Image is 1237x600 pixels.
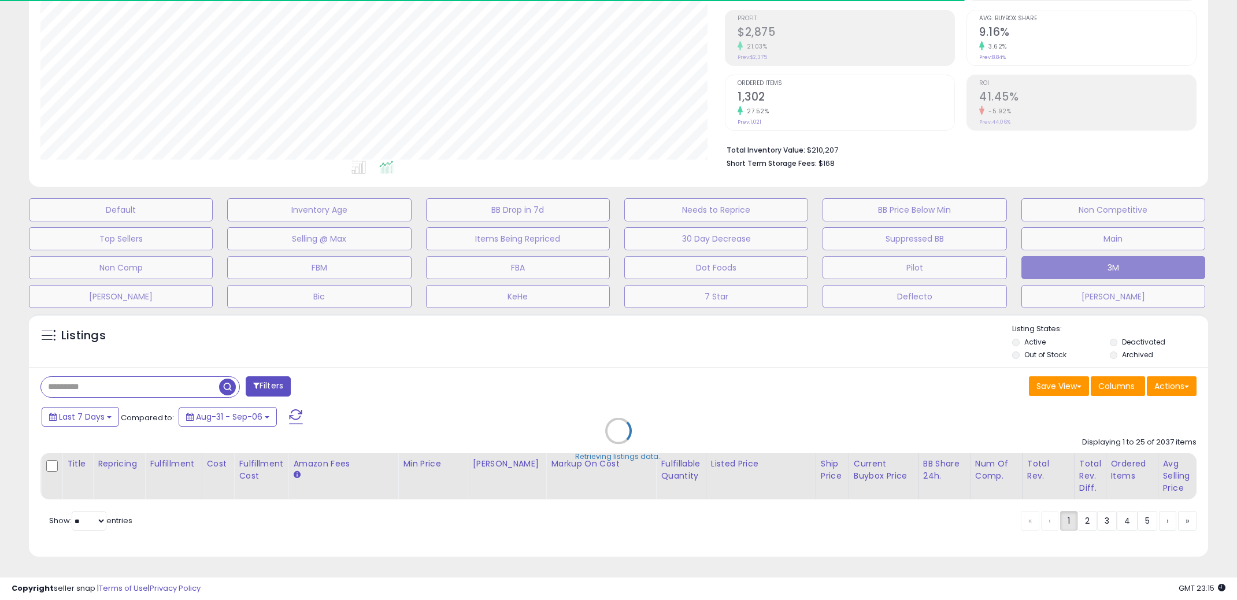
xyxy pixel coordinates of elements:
button: 3M [1021,256,1205,279]
small: 3.62% [984,42,1007,51]
li: $210,207 [727,142,1188,156]
button: Non Comp [29,256,213,279]
button: Bic [227,285,411,308]
h2: 9.16% [979,25,1196,41]
button: Deflecto [823,285,1006,308]
div: seller snap | | [12,583,201,594]
button: BB Drop in 7d [426,198,610,221]
small: Prev: 44.06% [979,118,1010,125]
span: Avg. Buybox Share [979,16,1196,22]
span: Ordered Items [738,80,954,87]
button: Suppressed BB [823,227,1006,250]
small: Prev: $2,375 [738,54,767,61]
button: 7 Star [624,285,808,308]
button: Inventory Age [227,198,411,221]
strong: Copyright [12,583,54,594]
button: Main [1021,227,1205,250]
span: ROI [979,80,1196,87]
small: Prev: 1,021 [738,118,761,125]
button: Dot Foods [624,256,808,279]
button: 30 Day Decrease [624,227,808,250]
b: Short Term Storage Fees: [727,158,817,168]
button: Non Competitive [1021,198,1205,221]
a: Terms of Use [99,583,148,594]
button: Pilot [823,256,1006,279]
h2: $2,875 [738,25,954,41]
div: Retrieving listings data.. [575,451,662,461]
button: KeHe [426,285,610,308]
small: 21.03% [743,42,767,51]
small: -5.92% [984,107,1011,116]
h2: 41.45% [979,90,1196,106]
button: Selling @ Max [227,227,411,250]
button: Top Sellers [29,227,213,250]
a: Privacy Policy [150,583,201,594]
button: Items Being Repriced [426,227,610,250]
small: Prev: 8.84% [979,54,1006,61]
button: FBM [227,256,411,279]
button: [PERSON_NAME] [29,285,213,308]
button: [PERSON_NAME] [1021,285,1205,308]
b: Total Inventory Value: [727,145,805,155]
h2: 1,302 [738,90,954,106]
button: Default [29,198,213,221]
span: Profit [738,16,954,22]
small: 27.52% [743,107,769,116]
button: Needs to Reprice [624,198,808,221]
span: $168 [819,158,835,169]
button: BB Price Below Min [823,198,1006,221]
span: 2025-09-14 23:15 GMT [1179,583,1225,594]
button: FBA [426,256,610,279]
